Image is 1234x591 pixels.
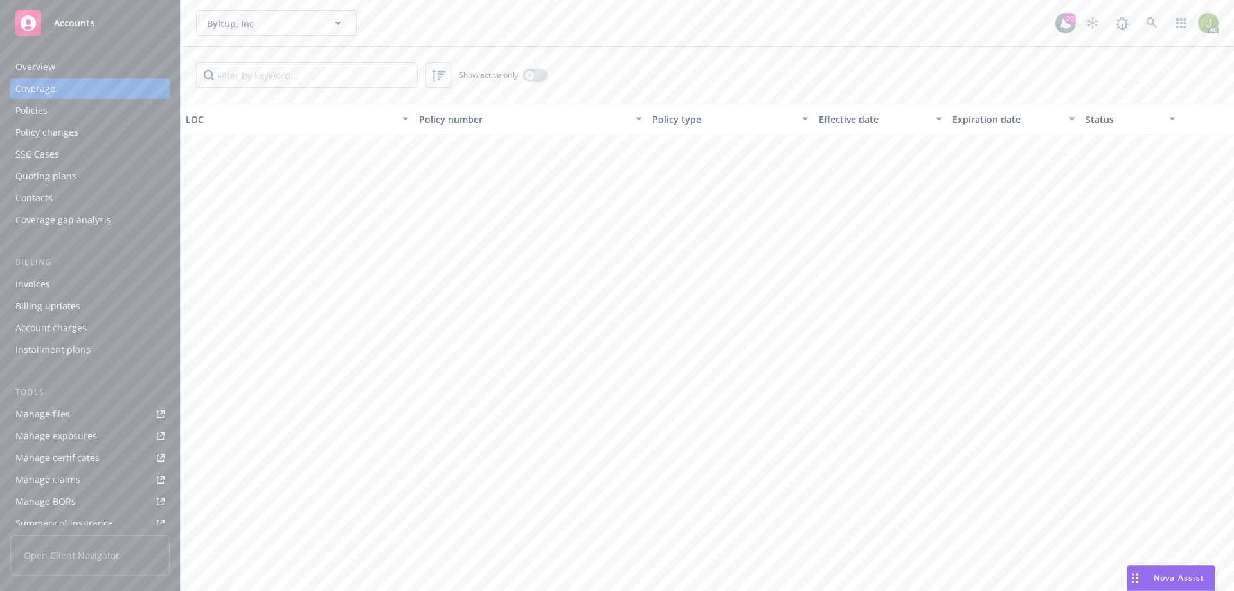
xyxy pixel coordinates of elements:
div: LOC [186,113,395,126]
div: Account charges [15,318,87,338]
div: Coverage gap analysis [15,210,111,230]
a: Policies [10,100,170,121]
div: Expiration date [952,113,1061,126]
span: Nova Assist [1154,572,1204,583]
a: SSC Cases [10,144,170,165]
a: Search [1139,10,1165,36]
a: Account charges [10,318,170,338]
div: Overview [15,57,55,77]
div: Invoices [15,274,50,295]
a: Switch app [1168,10,1194,36]
a: Policy changes [10,122,170,143]
button: Effective date [814,104,947,134]
div: Drag to move [1127,566,1143,590]
button: Expiration date [947,104,1080,134]
a: Coverage gap analysis [10,210,170,230]
div: Contacts [15,188,53,208]
button: Policy number [414,104,647,134]
span: Open Client Navigator [10,535,170,576]
div: Manage files [15,404,70,424]
a: Manage claims [10,469,170,490]
a: Manage certificates [10,448,170,468]
div: Policy type [652,113,794,126]
a: Manage files [10,404,170,424]
div: Tools [10,386,170,399]
a: Manage BORs [10,491,170,512]
button: Policy type [647,104,814,134]
div: Installment plans [15,340,91,360]
button: Byltup, Inc [196,10,357,36]
div: Billing updates [15,296,80,316]
img: photo [1198,13,1219,33]
a: Billing updates [10,296,170,316]
div: 20 [1064,13,1076,24]
a: Summary of insurance [10,513,170,534]
div: SSC Cases [15,144,59,165]
div: Billing [10,256,170,269]
div: Quoting plans [15,166,76,186]
span: Accounts [54,18,94,28]
div: Effective date [819,113,927,126]
div: Manage exposures [15,426,97,446]
button: LOC [181,104,414,134]
a: Accounts [10,5,170,41]
div: Policy number [419,113,628,126]
a: Stop snowing [1080,10,1105,36]
div: Manage certificates [15,448,100,468]
span: Byltup, Inc [207,17,318,30]
a: Invoices [10,274,170,295]
div: Manage claims [15,469,80,490]
a: Manage exposures [10,426,170,446]
div: Manage BORs [15,491,76,512]
a: Quoting plans [10,166,170,186]
div: Status [1086,113,1161,126]
a: Coverage [10,78,170,99]
div: Policies [15,100,48,121]
button: Nova Assist [1127,565,1215,591]
a: Overview [10,57,170,77]
div: Coverage [15,78,55,99]
div: Summary of insurance [15,513,113,534]
a: Report a Bug [1109,10,1135,36]
input: Filter by keyword... [196,62,418,88]
div: Policy changes [15,122,78,143]
a: Contacts [10,188,170,208]
button: Status [1080,104,1181,134]
a: Installment plans [10,340,170,360]
span: Show active only [459,69,518,80]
